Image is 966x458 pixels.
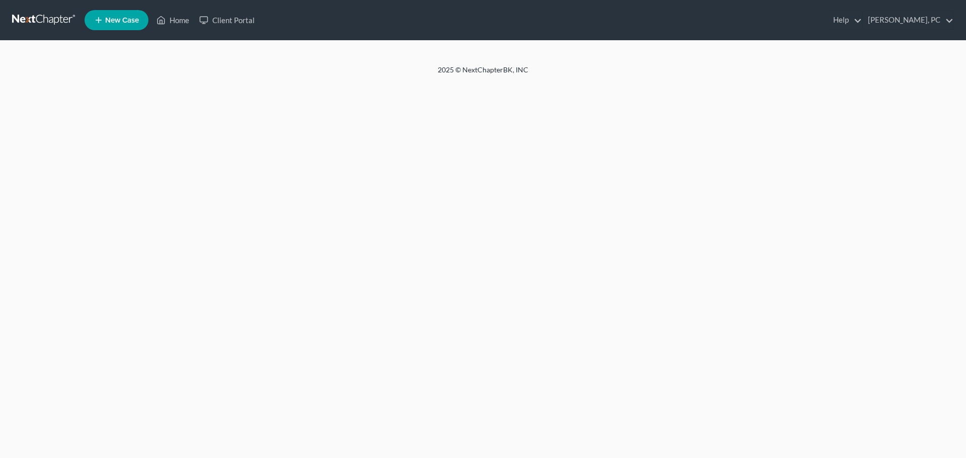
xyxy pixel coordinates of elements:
[151,11,194,29] a: Home
[863,11,953,29] a: [PERSON_NAME], PC
[196,65,770,83] div: 2025 © NextChapterBK, INC
[194,11,260,29] a: Client Portal
[85,10,148,30] new-legal-case-button: New Case
[828,11,862,29] a: Help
